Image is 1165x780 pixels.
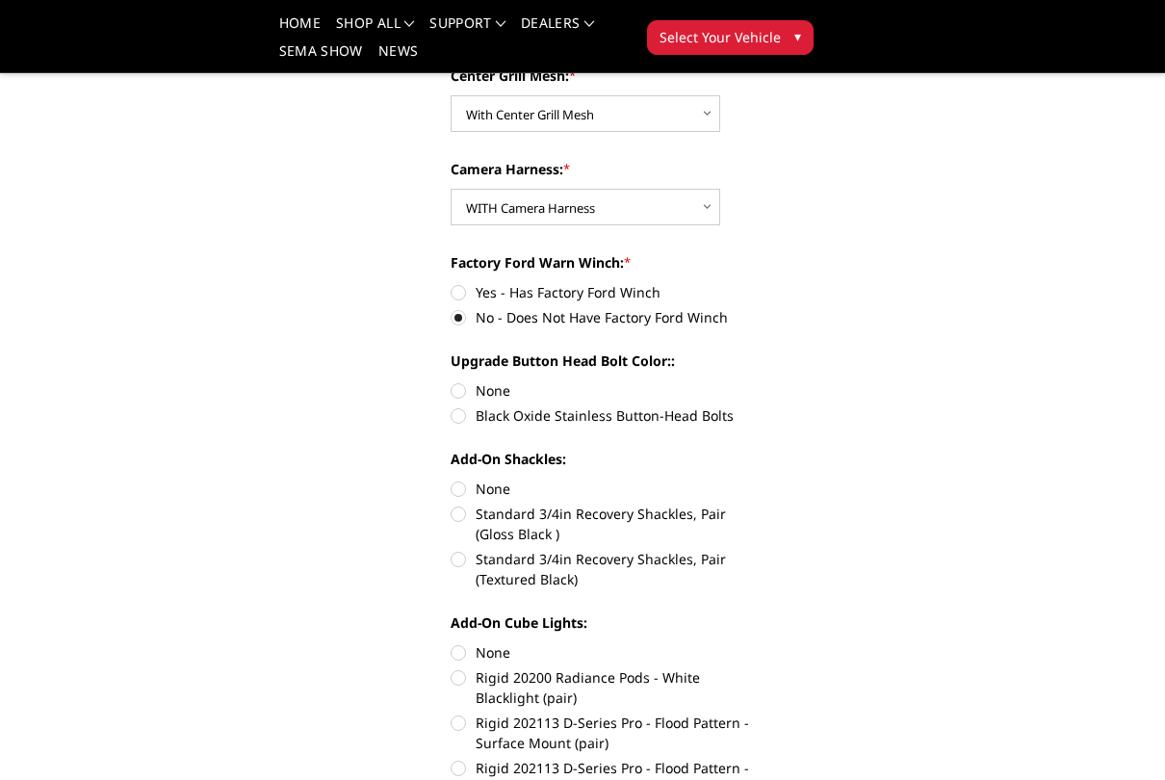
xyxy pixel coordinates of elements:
[451,307,764,327] label: No - Does Not Have Factory Ford Winch
[451,642,764,663] label: None
[451,667,764,708] label: Rigid 20200 Radiance Pods - White Blacklight (pair)
[279,44,363,72] a: SEMA Show
[451,405,764,426] label: Black Oxide Stainless Button-Head Bolts
[378,44,418,72] a: News
[451,351,764,371] label: Upgrade Button Head Bolt Color::
[451,549,764,589] label: Standard 3/4in Recovery Shackles, Pair (Textured Black)
[429,16,505,44] a: Support
[451,282,764,302] label: Yes - Has Factory Ford Winch
[451,479,764,499] label: None
[451,65,764,86] label: Center Grill Mesh:
[451,380,764,401] label: None
[336,16,414,44] a: shop all
[451,713,764,753] label: Rigid 202113 D-Series Pro - Flood Pattern - Surface Mount (pair)
[451,449,764,469] label: Add-On Shackles:
[521,16,594,44] a: Dealers
[660,27,781,47] span: Select Your Vehicle
[451,252,764,273] label: Factory Ford Warn Winch:
[647,20,814,55] button: Select Your Vehicle
[279,16,321,44] a: Home
[794,26,801,46] span: ▾
[451,612,764,633] label: Add-On Cube Lights:
[451,159,764,179] label: Camera Harness:
[451,504,764,544] label: Standard 3/4in Recovery Shackles, Pair (Gloss Black )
